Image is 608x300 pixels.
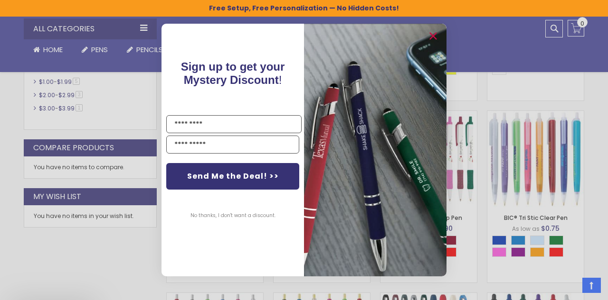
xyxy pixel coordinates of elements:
img: pop-up-image [304,24,446,276]
button: Send Me the Deal! >> [166,163,299,190]
button: Close dialog [426,28,441,44]
button: No thanks, I don't want a discount. [186,204,280,227]
span: ! [181,60,285,86]
span: Sign up to get your Mystery Discount [181,60,285,86]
